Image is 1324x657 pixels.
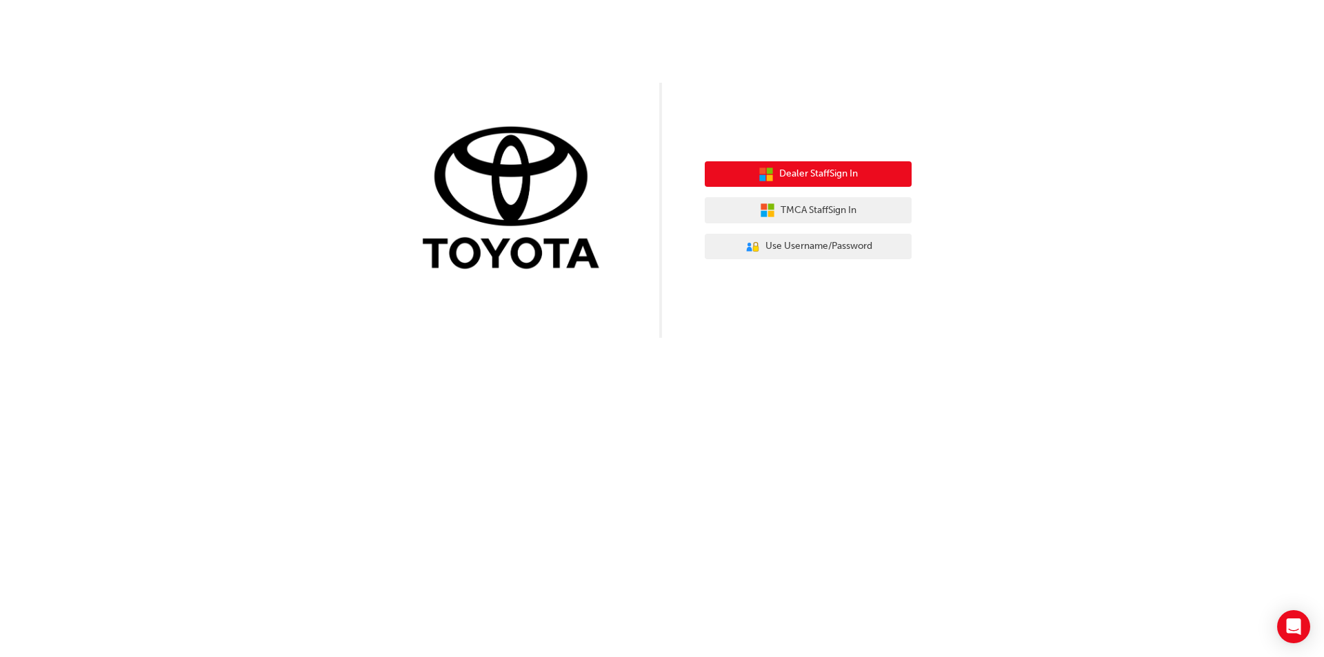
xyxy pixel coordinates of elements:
span: Dealer Staff Sign In [779,166,858,182]
img: Trak [412,123,619,276]
span: TMCA Staff Sign In [781,203,856,219]
div: Open Intercom Messenger [1277,610,1310,643]
button: Use Username/Password [705,234,912,260]
button: TMCA StaffSign In [705,197,912,223]
button: Dealer StaffSign In [705,161,912,188]
span: Use Username/Password [765,239,872,254]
